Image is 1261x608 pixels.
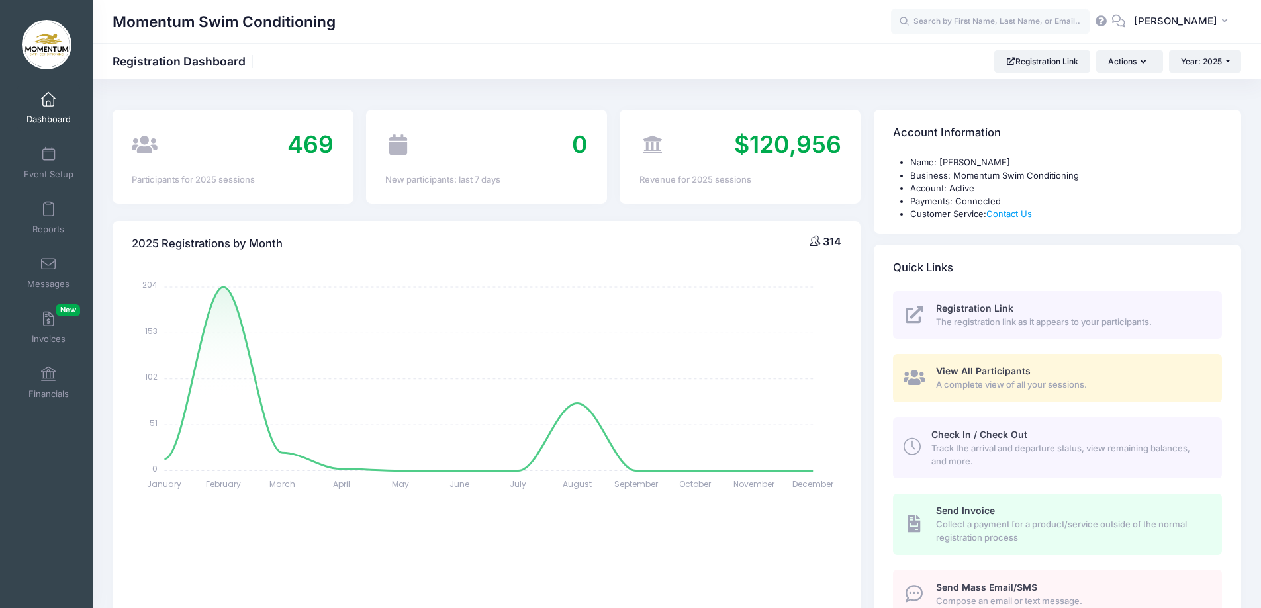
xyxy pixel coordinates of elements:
span: Send Mass Email/SMS [936,582,1037,593]
tspan: September [614,478,659,490]
tspan: April [333,478,350,490]
span: A complete view of all your sessions. [936,378,1207,392]
button: Actions [1096,50,1162,73]
tspan: March [269,478,295,490]
a: Check In / Check Out Track the arrival and departure status, view remaining balances, and more. [893,417,1222,478]
button: [PERSON_NAME] [1125,7,1241,37]
tspan: June [449,478,469,490]
span: Track the arrival and departure status, view remaining balances, and more. [931,442,1207,468]
li: Customer Service: [910,208,1222,221]
tspan: August [563,478,592,490]
tspan: 153 [146,325,158,336]
h1: Registration Dashboard [113,54,257,68]
tspan: October [679,478,712,490]
li: Payments: Connected [910,195,1222,208]
span: Invoices [32,333,66,345]
tspan: July [510,478,527,490]
span: The registration link as it appears to your participants. [936,316,1207,329]
span: Reports [32,224,64,235]
a: Financials [17,359,80,406]
span: Messages [27,279,70,290]
tspan: February [206,478,241,490]
span: 469 [287,130,334,159]
span: Event Setup [24,169,73,180]
span: 0 [572,130,588,159]
span: Dashboard [26,114,71,125]
span: Compose an email or text message. [936,595,1207,608]
input: Search by First Name, Last Name, or Email... [891,9,1090,35]
a: Send Invoice Collect a payment for a product/service outside of the normal registration process [893,494,1222,554]
a: View All Participants A complete view of all your sessions. [893,354,1222,402]
span: Send Invoice [936,505,995,516]
span: [PERSON_NAME] [1134,14,1217,28]
h4: Quick Links [893,249,953,286]
tspan: December [792,478,834,490]
a: Event Setup [17,140,80,186]
li: Name: [PERSON_NAME] [910,156,1222,169]
span: Registration Link [936,302,1013,314]
a: Reports [17,195,80,241]
a: Registration Link The registration link as it appears to your participants. [893,291,1222,339]
span: New [56,304,80,316]
h4: 2025 Registrations by Month [132,225,283,263]
a: Messages [17,249,80,296]
span: Collect a payment for a product/service outside of the normal registration process [936,518,1207,544]
span: 314 [823,235,841,248]
h4: Account Information [893,114,1001,152]
tspan: 51 [150,417,158,428]
a: Registration Link [994,50,1090,73]
tspan: 204 [143,279,158,290]
button: Year: 2025 [1169,50,1241,73]
a: Contact Us [986,208,1032,219]
span: $120,956 [734,130,841,159]
div: Participants for 2025 sessions [132,173,334,187]
li: Account: Active [910,182,1222,195]
a: Dashboard [17,85,80,131]
div: Revenue for 2025 sessions [639,173,841,187]
tspan: 0 [153,463,158,474]
div: New participants: last 7 days [385,173,587,187]
span: Year: 2025 [1181,56,1222,66]
img: Momentum Swim Conditioning [22,20,71,69]
span: Financials [28,388,69,400]
tspan: November [733,478,775,490]
span: View All Participants [936,365,1031,376]
li: Business: Momentum Swim Conditioning [910,169,1222,183]
tspan: May [392,478,409,490]
span: Check In / Check Out [931,429,1027,440]
tspan: January [148,478,182,490]
h1: Momentum Swim Conditioning [113,7,336,37]
tspan: 102 [146,371,158,382]
a: InvoicesNew [17,304,80,351]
